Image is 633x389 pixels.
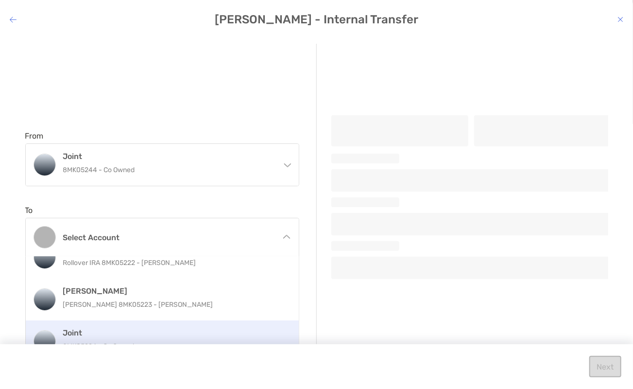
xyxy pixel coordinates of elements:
[63,328,282,337] h4: Joint
[63,299,282,311] p: [PERSON_NAME] 8MK05223 - [PERSON_NAME]
[34,289,55,310] img: Roth IRA
[34,247,55,268] img: Rollover IRA
[63,340,282,353] p: 8MK05224 - Co Owned
[63,233,273,242] h4: Select account
[63,286,282,296] h4: [PERSON_NAME]
[34,331,55,352] img: Joint
[63,164,273,176] p: 8MK05244 - Co Owned
[25,131,44,141] label: From
[25,206,33,215] label: To
[63,257,282,269] p: Rollover IRA 8MK05222 - [PERSON_NAME]
[63,152,273,161] h4: Joint
[34,154,55,176] img: Joint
